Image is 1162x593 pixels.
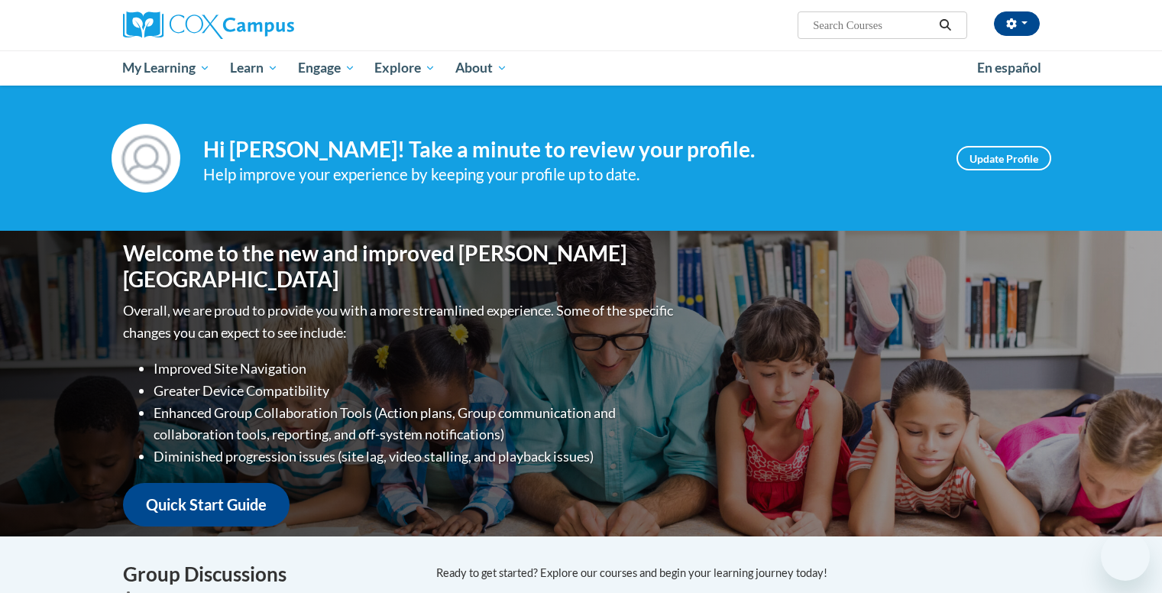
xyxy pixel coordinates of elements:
[298,59,355,77] span: Engage
[288,50,365,86] a: Engage
[203,162,934,187] div: Help improve your experience by keeping your profile up to date.
[154,358,677,380] li: Improved Site Navigation
[154,380,677,402] li: Greater Device Compatibility
[1101,532,1150,581] iframe: Button to launch messaging window
[994,11,1040,36] button: Account Settings
[934,16,956,34] button: Search
[154,402,677,446] li: Enhanced Group Collaboration Tools (Action plans, Group communication and collaboration tools, re...
[123,559,413,589] h4: Group Discussions
[967,52,1051,84] a: En español
[100,50,1063,86] div: Main menu
[123,241,677,292] h1: Welcome to the new and improved [PERSON_NAME][GEOGRAPHIC_DATA]
[811,16,934,34] input: Search Courses
[364,50,445,86] a: Explore
[203,137,934,163] h4: Hi [PERSON_NAME]! Take a minute to review your profile.
[977,60,1041,76] span: En español
[123,483,290,527] a: Quick Start Guide
[113,50,221,86] a: My Learning
[122,59,210,77] span: My Learning
[956,146,1051,170] a: Update Profile
[123,11,294,39] img: Cox Campus
[123,11,413,39] a: Cox Campus
[230,59,278,77] span: Learn
[112,124,180,193] img: Profile Image
[374,59,435,77] span: Explore
[154,446,677,468] li: Diminished progression issues (site lag, video stalling, and playback issues)
[220,50,288,86] a: Learn
[123,300,677,344] p: Overall, we are proud to provide you with a more streamlined experience. Some of the specific cha...
[445,50,517,86] a: About
[455,59,507,77] span: About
